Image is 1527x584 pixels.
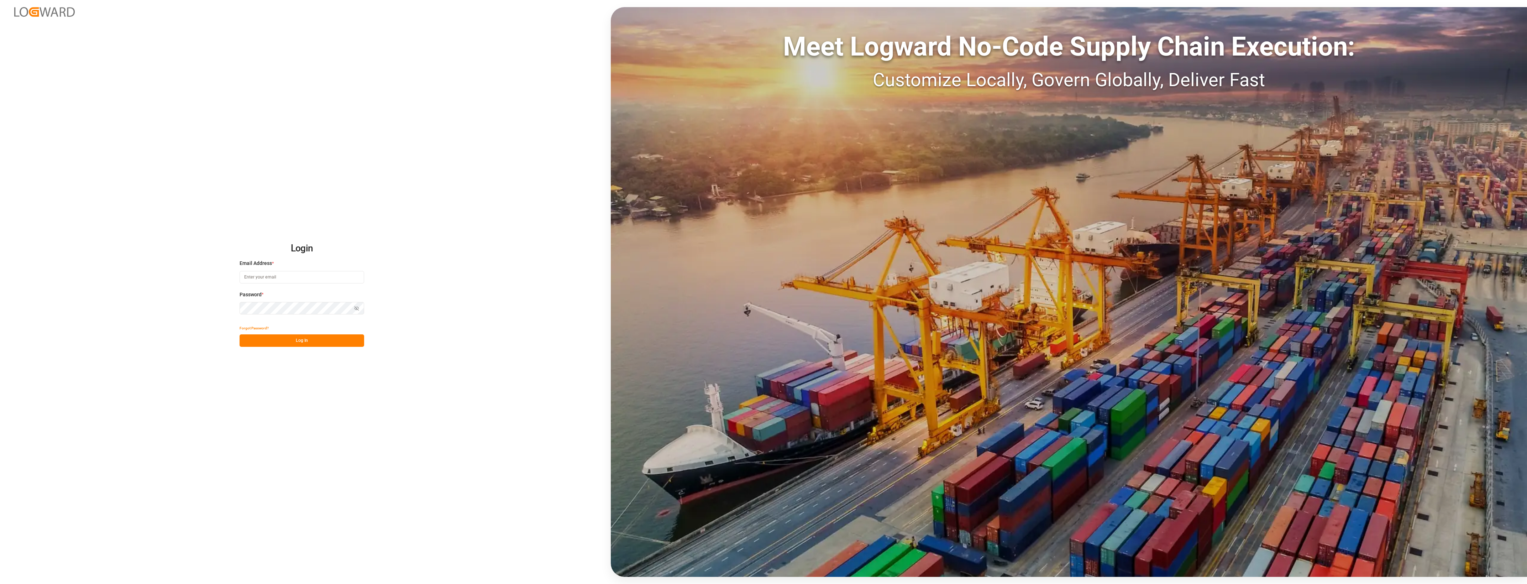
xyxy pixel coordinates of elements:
div: Customize Locally, Govern Globally, Deliver Fast [611,66,1527,94]
img: Logward_new_orange.png [14,7,75,17]
h2: Login [240,237,364,260]
button: Log In [240,334,364,347]
div: Meet Logward No-Code Supply Chain Execution: [611,27,1527,66]
button: Forgot Password? [240,322,269,334]
span: Password [240,291,262,298]
input: Enter your email [240,271,364,283]
span: Email Address [240,260,272,267]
